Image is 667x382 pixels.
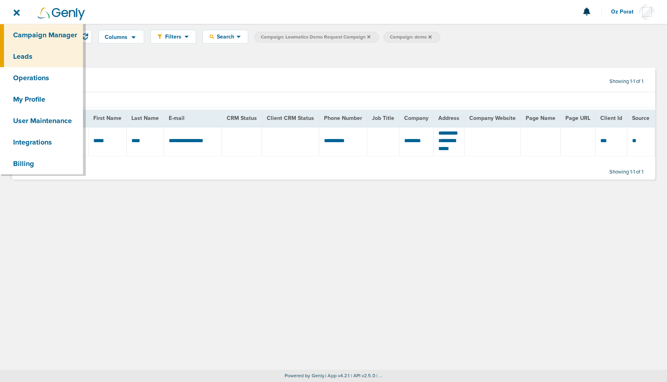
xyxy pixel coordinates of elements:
span: First Name [93,115,121,122]
th: Company [399,110,434,126]
span: Campaign: Lawmatics Demo Request Campaign [261,34,370,41]
th: Job Title [367,110,399,126]
span: Campaign: demo [390,34,432,41]
img: Genly [38,8,85,20]
th: Company Website [465,110,521,126]
span: | ... [376,373,383,378]
span: Filters [162,33,185,40]
span: | API v2.5.0 [351,373,375,378]
span: Last Name [131,115,159,122]
span: Source [632,115,650,122]
span: Client Id [600,115,622,122]
th: Client CRM Status [262,110,319,126]
th: Page Name [521,110,561,126]
span: E-mail [169,115,185,122]
span: Showing 1-1 of 1 [609,169,643,176]
span: Columns [105,35,127,40]
span: | App v4.2.1 [325,373,349,378]
span: CRM Status [227,115,257,122]
span: Showing 1-1 of 1 [609,78,643,85]
span: Oz Porat [611,9,639,15]
th: Address [434,110,465,126]
span: Page URL [565,115,590,122]
span: Phone Number [324,115,362,122]
span: Search [214,33,237,40]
